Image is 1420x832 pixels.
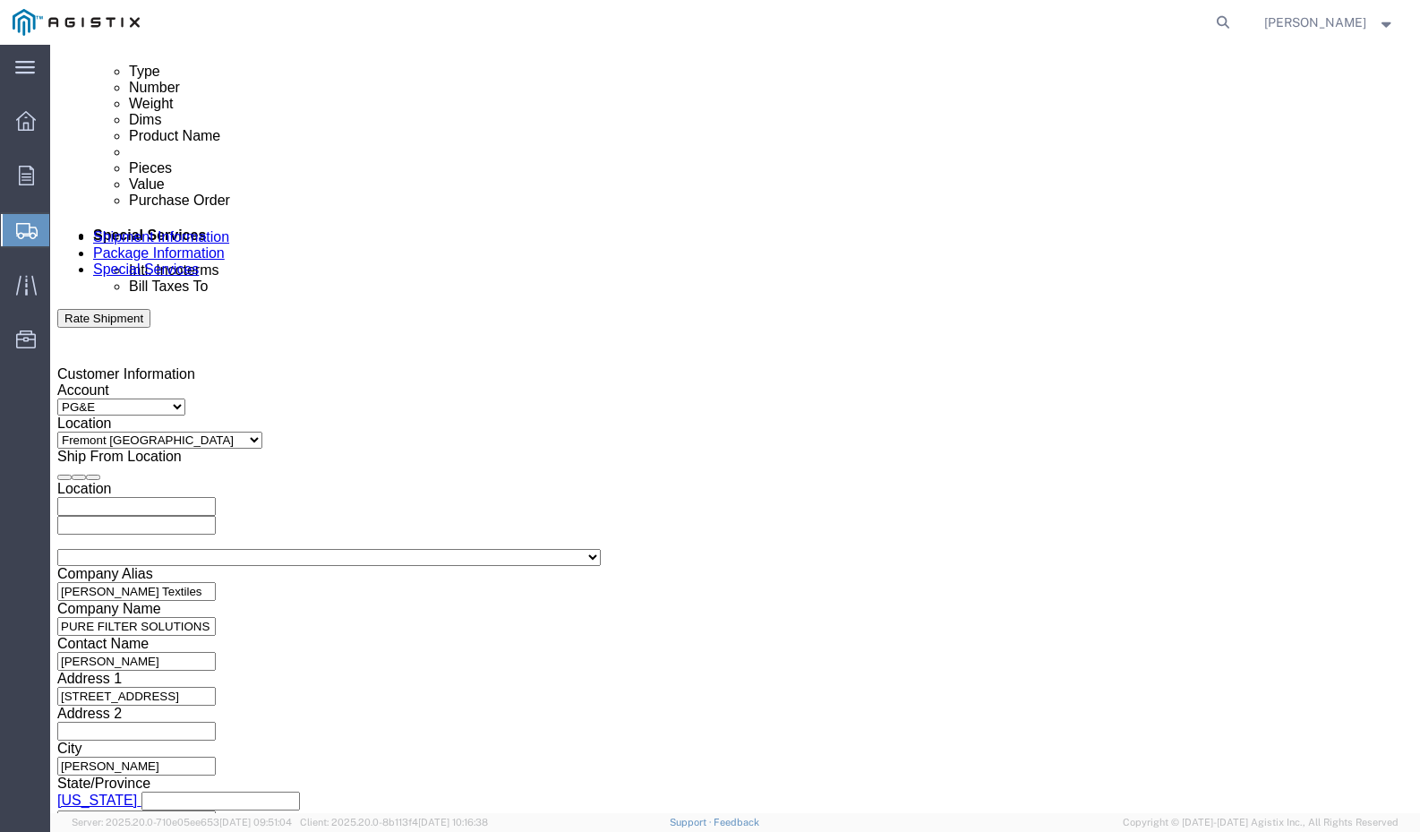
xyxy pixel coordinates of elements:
span: [DATE] 10:16:38 [418,817,488,828]
iframe: FS Legacy Container [50,45,1420,813]
span: Nicole Wilson [1264,13,1366,32]
button: [PERSON_NAME] [1263,12,1396,33]
span: [DATE] 09:51:04 [219,817,292,828]
a: Feedback [714,817,759,828]
span: Server: 2025.20.0-710e05ee653 [72,817,292,828]
span: Client: 2025.20.0-8b113f4 [300,817,488,828]
a: Support [670,817,714,828]
img: logo [13,9,140,36]
span: Copyright © [DATE]-[DATE] Agistix Inc., All Rights Reserved [1123,815,1399,830]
